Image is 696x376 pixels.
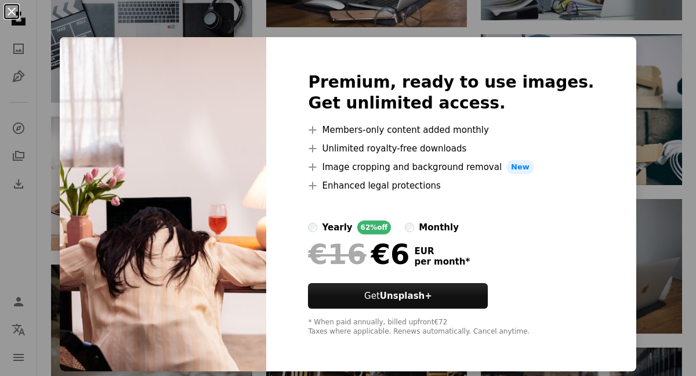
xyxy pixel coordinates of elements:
li: Unlimited royalty-free downloads [308,142,594,156]
h2: Premium, ready to use images. Get unlimited access. [308,72,594,114]
li: Image cropping and background removal [308,160,594,174]
span: New [506,160,534,174]
span: per month * [414,256,470,267]
img: premium_photo-1711051512589-9d46a51eac18 [60,37,266,371]
li: Enhanced legal protections [308,179,594,193]
span: €16 [308,239,366,269]
div: yearly [322,220,352,234]
input: monthly [405,223,414,232]
input: yearly62%off [308,223,317,232]
strong: Unsplash+ [380,291,432,301]
li: Members-only content added monthly [308,123,594,137]
span: EUR [414,246,470,256]
div: €6 [308,239,409,269]
div: 62% off [357,220,391,234]
div: * When paid annually, billed upfront €72 Taxes where applicable. Renews automatically. Cancel any... [308,318,594,337]
div: monthly [419,220,459,234]
button: GetUnsplash+ [308,283,488,309]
